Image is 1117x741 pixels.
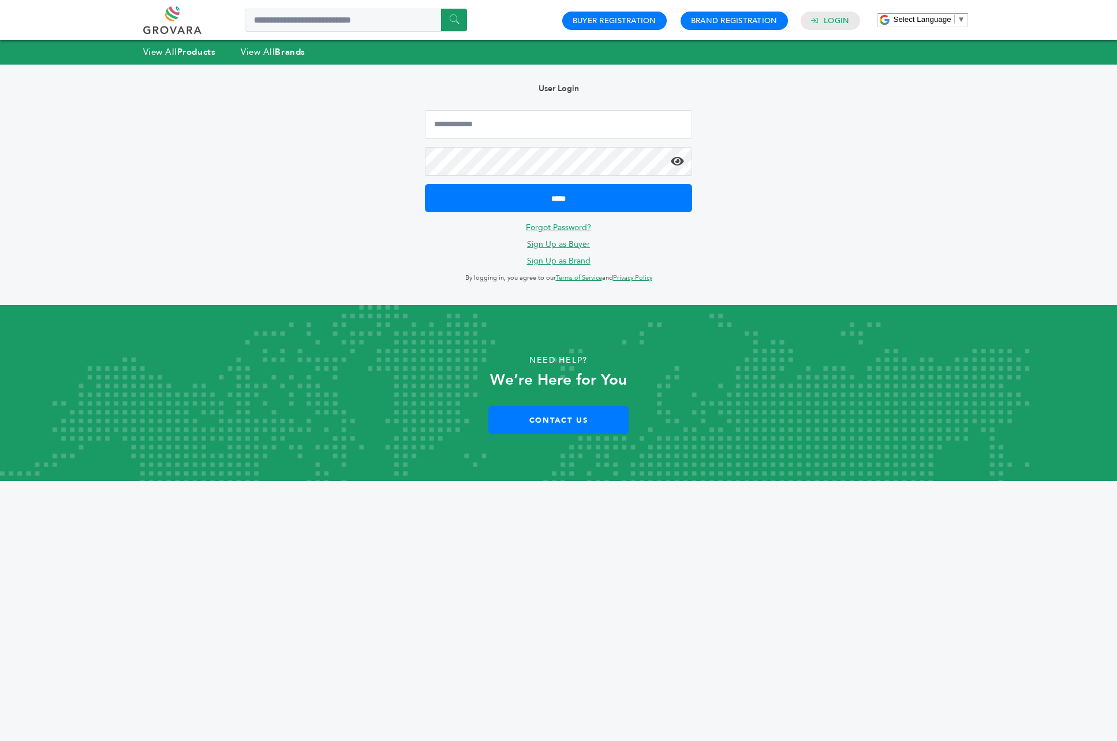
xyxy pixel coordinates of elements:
[177,46,215,58] strong: Products
[143,46,216,58] a: View AllProducts
[613,273,652,282] a: Privacy Policy
[894,15,951,24] span: Select Language
[488,406,629,434] a: Contact Us
[245,9,467,32] input: Search a product or brand...
[691,16,778,26] a: Brand Registration
[824,16,849,26] a: Login
[526,222,591,233] a: Forgot Password?
[527,255,591,266] a: Sign Up as Brand
[527,239,590,250] a: Sign Up as Buyer
[539,83,579,94] b: User Login
[275,46,305,58] strong: Brands
[894,15,965,24] a: Select Language​
[425,110,693,139] input: Email Address
[425,147,693,176] input: Password
[958,15,965,24] span: ▼
[241,46,305,58] a: View AllBrands
[425,271,693,285] p: By logging in, you agree to our and
[573,16,656,26] a: Buyer Registration
[556,273,602,282] a: Terms of Service
[490,370,627,390] strong: We’re Here for You
[56,352,1062,369] p: Need Help?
